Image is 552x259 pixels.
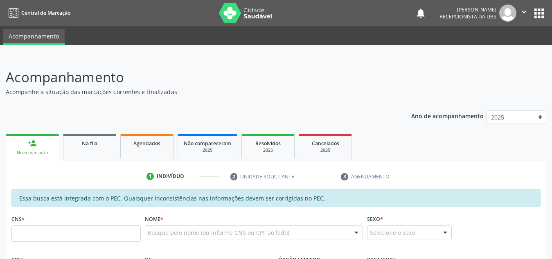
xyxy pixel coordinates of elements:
p: Acompanhamento [6,67,384,88]
div: Nova marcação [11,150,53,156]
div: 2025 [248,147,288,153]
div: person_add [28,139,37,148]
div: 1 [146,173,154,180]
div: Essa busca está integrada com o PEC. Quaisquer inconsistências nas informações devem ser corrigid... [11,189,541,207]
label: CNS [11,213,25,225]
div: [PERSON_NAME] [439,6,496,13]
button:  [516,5,532,22]
span: Na fila [82,140,97,147]
button: notifications [415,7,426,19]
span: Cancelados [312,140,339,147]
p: Acompanhe a situação das marcações correntes e finalizadas [6,88,384,96]
p: Ano de acompanhamento [411,110,484,121]
span: Busque pelo nome (ou informe CNS ou CPF ao lado) [148,228,289,237]
span: Resolvidos [255,140,281,147]
button: apps [532,6,546,20]
img: img [499,5,516,22]
span: Selecione o sexo [370,228,415,237]
i:  [520,7,529,16]
a: Acompanhamento [3,29,65,45]
span: Central de Marcação [21,9,70,16]
label: Nome [145,213,163,225]
a: Central de Marcação [6,6,70,20]
label: Sexo [367,213,383,225]
div: Indivíduo [157,173,184,180]
div: 2025 [305,147,346,153]
div: 2025 [184,147,231,153]
span: Não compareceram [184,140,231,147]
span: Agendados [133,140,160,147]
span: Recepcionista da UBS [439,13,496,20]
